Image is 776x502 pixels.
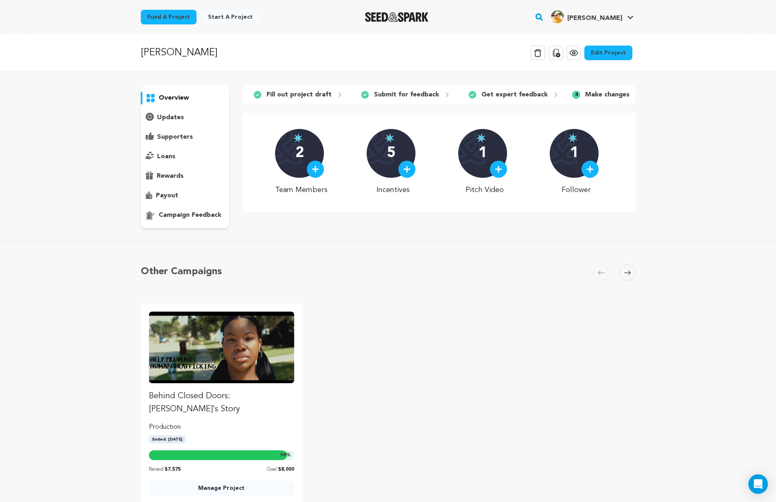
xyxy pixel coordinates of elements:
p: Incentives [367,184,419,196]
button: updates [141,111,230,124]
h5: Other Campaigns [141,264,222,279]
p: Make changes [585,90,630,100]
div: Open Intercom Messenger [748,474,768,494]
button: rewards [141,170,230,183]
span: Huey R.'s Profile [549,9,635,26]
a: Seed&Spark Homepage [365,12,429,22]
p: Get expert feedback [481,90,548,100]
p: Goal: [267,465,294,474]
a: Fund a project [141,10,197,24]
p: Pitch Video [458,184,511,196]
img: baec22c0f527068c.jpg [551,10,564,23]
button: overview [141,92,230,105]
p: production [149,422,294,432]
p: 1 [570,145,579,162]
p: Fill out project draft [267,90,332,100]
span: $8,000 [278,467,294,472]
span: [PERSON_NAME] [567,15,622,22]
p: 1 [479,145,487,162]
p: Team Members [275,184,328,196]
p: 2 [295,145,304,162]
p: payout [156,191,178,201]
a: Start a project [201,10,259,24]
span: 4 [572,91,580,99]
img: plus.svg [403,166,411,173]
p: updates [157,113,184,122]
p: rewards [157,171,184,181]
a: Manage Project [149,481,294,495]
p: campaign feedback [159,210,221,220]
span: % [280,452,291,458]
p: loans [157,152,175,162]
p: Raised: [149,465,181,474]
p: Behind Closed Doors: [PERSON_NAME]'s Story [149,390,294,416]
img: plus.svg [312,166,319,173]
a: Huey R.'s Profile [549,9,635,23]
span: Ended: [DATE] [149,435,186,443]
p: Submit for feedback [374,90,439,100]
p: [PERSON_NAME] [141,46,217,60]
p: 5 [387,145,396,162]
button: loans [141,150,230,163]
img: plus.svg [586,166,594,173]
span: 94 [280,453,286,458]
button: supporters [141,131,230,144]
p: Follower [550,184,602,196]
p: supporters [157,132,193,142]
a: Edit Project [584,46,632,60]
div: Huey R.'s Profile [551,10,622,23]
img: plus.svg [495,166,502,173]
button: campaign feedback [141,209,230,222]
button: payout [141,189,230,202]
p: overview [159,93,189,103]
span: $7,575 [164,467,181,472]
img: Seed&Spark Logo Dark Mode [365,12,429,22]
